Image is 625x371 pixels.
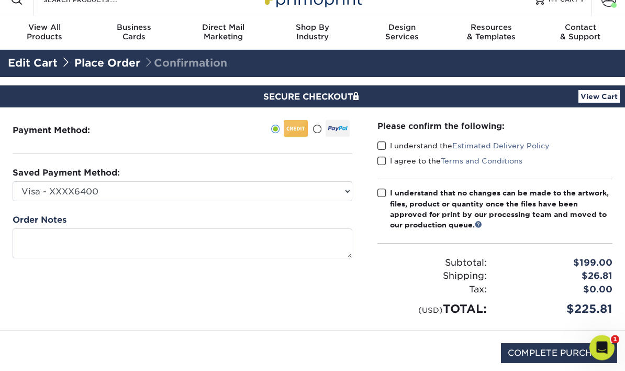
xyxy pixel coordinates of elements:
[589,335,615,361] iframe: Intercom live chat
[495,283,620,297] div: $0.00
[178,17,268,50] a: Direct MailMarketing
[90,17,179,50] a: BusinessCards
[377,121,613,133] div: Please confirm the following:
[501,344,617,364] input: COMPLETE PURCHASE
[495,257,620,270] div: $199.00
[268,23,358,32] span: Shop By
[178,23,268,42] div: Marketing
[377,141,550,151] label: I understand the
[13,126,115,136] h3: Payment Method:
[357,23,447,32] span: Design
[535,17,625,50] a: Contact& Support
[535,23,625,32] span: Contact
[611,335,619,344] span: 1
[452,142,550,150] a: Estimated Delivery Policy
[447,17,536,50] a: Resources& Templates
[447,23,536,42] div: & Templates
[441,157,522,166] a: Terms and Conditions
[447,23,536,32] span: Resources
[377,156,522,167] label: I agree to the
[370,257,495,270] div: Subtotal:
[90,23,179,42] div: Cards
[390,188,613,231] div: I understand that no changes can be made to the artwork, files, product or quantity once the file...
[90,23,179,32] span: Business
[370,301,495,318] div: TOTAL:
[370,283,495,297] div: Tax:
[357,23,447,42] div: Services
[8,57,58,70] a: Edit Cart
[268,17,358,50] a: Shop ByIndustry
[178,23,268,32] span: Direct Mail
[143,57,227,70] span: Confirmation
[13,167,120,180] label: Saved Payment Method:
[578,91,620,103] a: View Cart
[418,306,443,315] small: (USD)
[3,339,89,367] iframe: Google Customer Reviews
[495,301,620,318] div: $225.81
[370,270,495,283] div: Shipping:
[13,214,66,227] label: Order Notes
[263,92,362,102] span: SECURE CHECKOUT
[535,23,625,42] div: & Support
[495,270,620,283] div: $26.81
[357,17,447,50] a: DesignServices
[268,23,358,42] div: Industry
[74,57,140,70] a: Place Order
